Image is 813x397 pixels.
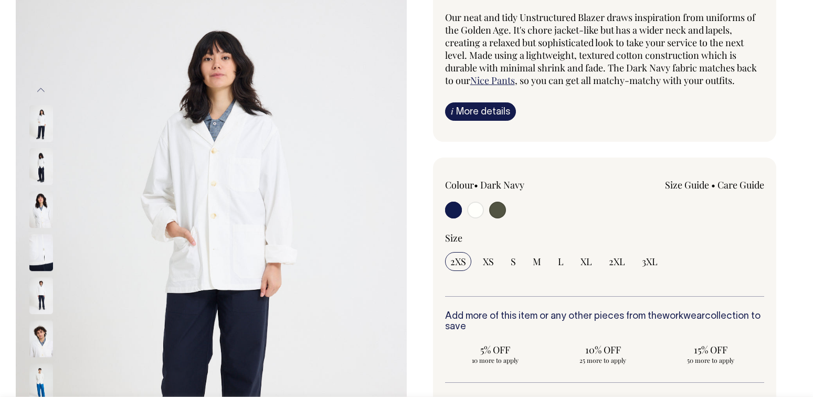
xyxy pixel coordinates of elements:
[450,255,466,268] span: 2XS
[29,320,53,357] img: off-white
[665,343,756,356] span: 15% OFF
[445,11,757,87] span: Our neat and tidy Unstructured Blazer draws inspiration from uniforms of the Golden Age. It's cho...
[533,255,541,268] span: M
[575,252,597,271] input: XL
[665,179,709,191] a: Size Guide
[445,232,765,244] div: Size
[29,148,53,185] img: off-white
[660,340,761,368] input: 15% OFF 50 more to apply
[511,255,516,268] span: S
[483,255,494,268] span: XS
[474,179,478,191] span: •
[604,252,630,271] input: 2XL
[445,311,765,332] h6: Add more of this item or any other pieces from the collection to save
[29,191,53,228] img: off-white
[450,356,541,364] span: 10 more to apply
[478,252,499,271] input: XS
[557,343,648,356] span: 10% OFF
[711,179,715,191] span: •
[445,179,573,191] div: Colour
[609,255,625,268] span: 2XL
[553,252,569,271] input: L
[552,340,653,368] input: 10% OFF 25 more to apply
[527,252,546,271] input: M
[558,255,564,268] span: L
[445,252,471,271] input: 2XS
[515,74,735,87] span: , so you can get all matchy-matchy with your outfits.
[665,356,756,364] span: 50 more to apply
[470,74,515,87] a: Nice Pants
[29,234,53,271] img: off-white
[480,179,524,191] label: Dark Navy
[580,255,592,268] span: XL
[445,340,546,368] input: 5% OFF 10 more to apply
[445,102,516,121] a: iMore details
[33,78,49,102] button: Previous
[642,255,658,268] span: 3XL
[29,105,53,142] img: off-white
[29,277,53,314] img: off-white
[505,252,521,271] input: S
[557,356,648,364] span: 25 more to apply
[637,252,663,271] input: 3XL
[717,179,764,191] a: Care Guide
[662,312,705,321] a: workwear
[451,106,453,117] span: i
[450,343,541,356] span: 5% OFF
